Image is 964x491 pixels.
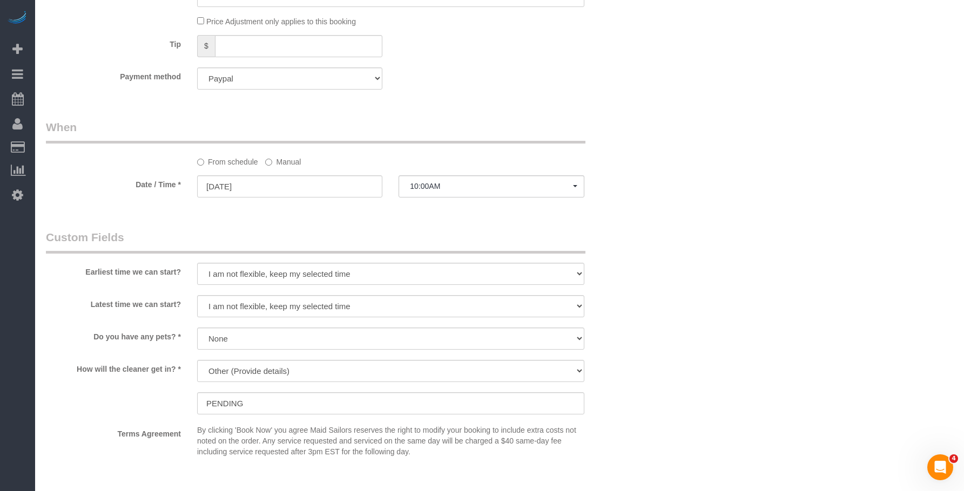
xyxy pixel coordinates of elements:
[197,35,215,57] span: $
[38,67,189,82] label: Payment method
[38,425,189,439] label: Terms Agreement
[38,295,189,310] label: Latest time we can start?
[949,454,958,463] span: 4
[399,175,584,197] button: 10:00AM
[265,153,301,167] label: Manual
[38,360,189,374] label: How will the cleaner get in? *
[197,153,258,167] label: From schedule
[38,35,189,50] label: Tip
[197,425,584,457] p: By clicking 'Book Now' you agree Maid Sailors reserves the right to modify your booking to includ...
[410,182,572,190] span: 10:00AM
[206,17,356,26] span: Price Adjustment only applies to this booking
[38,175,189,190] label: Date / Time *
[38,328,189,342] label: Do you have any pets? *
[38,263,189,277] label: Earliest time we can start?
[46,229,585,254] legend: Custom Fields
[6,11,28,26] img: Automaid Logo
[197,175,382,197] input: MM/DD/YYYY
[927,454,953,480] iframe: Intercom live chat
[46,119,585,144] legend: When
[197,159,204,166] input: From schedule
[265,159,272,166] input: Manual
